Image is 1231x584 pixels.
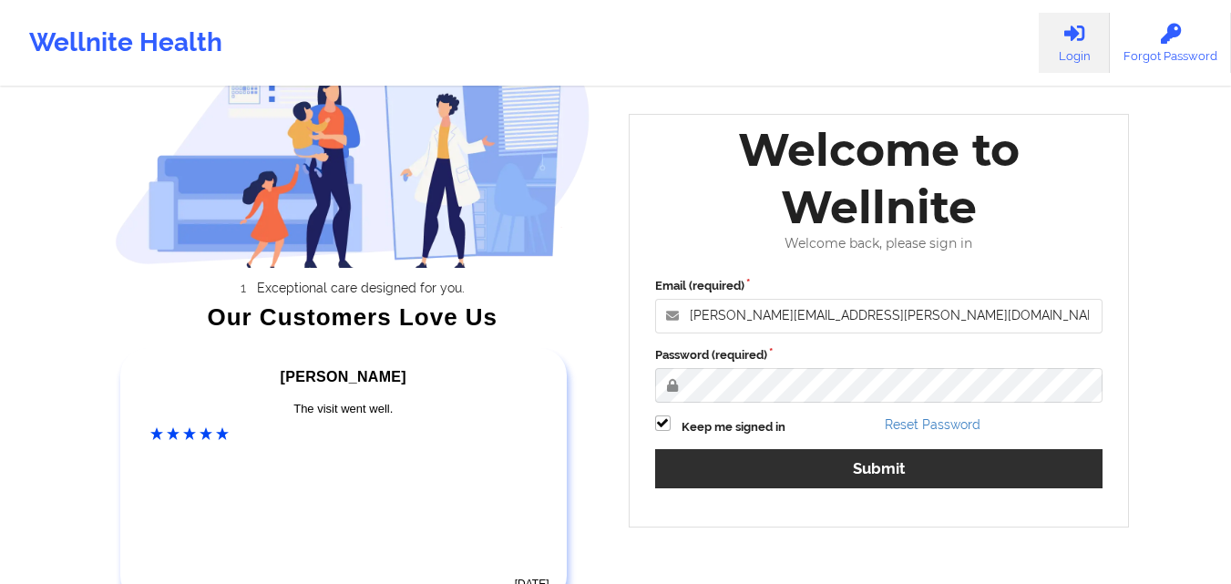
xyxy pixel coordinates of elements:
div: Welcome to Wellnite [642,121,1116,236]
a: Reset Password [885,417,980,432]
li: Exceptional care designed for you. [131,281,590,295]
input: Email address [655,299,1103,333]
a: Forgot Password [1110,13,1231,73]
span: [PERSON_NAME] [281,369,406,384]
a: Login [1039,13,1110,73]
div: Our Customers Love Us [115,308,590,326]
label: Email (required) [655,277,1103,295]
button: Submit [655,449,1103,488]
div: The visit went well. [150,400,537,418]
img: wellnite-auth-hero_200.c722682e.png [115,10,590,268]
div: Welcome back, please sign in [642,236,1116,251]
label: Keep me signed in [682,418,785,436]
label: Password (required) [655,346,1103,364]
